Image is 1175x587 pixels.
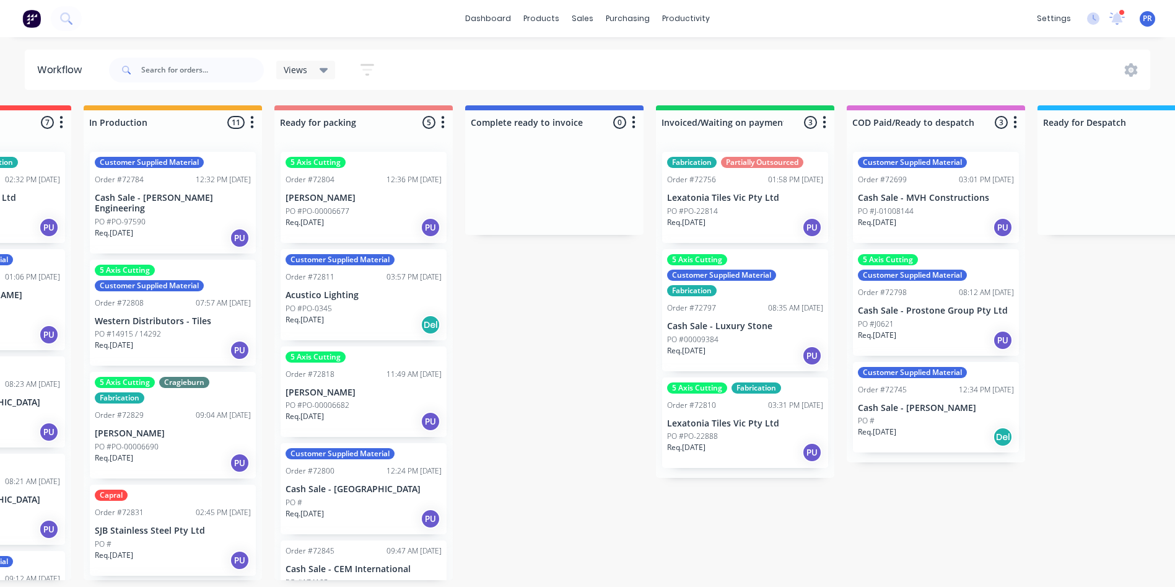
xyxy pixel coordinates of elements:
div: PU [230,340,250,360]
div: 03:31 PM [DATE] [768,400,823,411]
span: PR [1143,13,1152,24]
div: 07:57 AM [DATE] [196,298,251,309]
div: 5 Axis Cutting [667,382,727,394]
div: Del [993,427,1013,447]
p: [PERSON_NAME] [286,387,442,398]
span: Views [284,63,307,76]
p: PO #00009384 [667,334,719,345]
p: PO #PO-00006682 [286,400,349,411]
p: PO #14915 / 14292 [95,329,161,340]
div: PU [39,218,59,237]
p: PO #PO-00006677 [286,206,349,217]
div: Customer Supplied Material [286,254,395,265]
div: 09:12 AM [DATE] [5,573,60,585]
div: 5 Axis Cutting [95,265,155,276]
div: Workflow [37,63,88,77]
div: 5 Axis Cutting [286,351,346,363]
div: Customer Supplied Material [858,157,967,168]
div: Order #72831 [95,507,144,518]
div: Order #72784 [95,174,144,185]
div: 08:23 AM [DATE] [5,379,60,390]
div: PU [230,453,250,473]
div: 12:24 PM [DATE] [387,466,442,477]
p: PO #PO-0345 [286,303,332,314]
p: Req. [DATE] [858,217,896,228]
div: Customer Supplied MaterialOrder #7278412:32 PM [DATE]Cash Sale - [PERSON_NAME] EngineeringPO #PO-... [90,152,256,254]
div: 5 Axis CuttingOrder #7281811:49 AM [DATE][PERSON_NAME]PO #PO-00006682Req.[DATE]PU [281,346,447,438]
div: Order #72808 [95,298,144,309]
p: PO #J0621 [858,319,894,330]
p: Cash Sale - [PERSON_NAME] [858,403,1014,413]
div: Order #72845 [286,545,334,557]
p: Western Distributors - Tiles [95,316,251,327]
div: 5 Axis CuttingCustomer Supplied MaterialOrder #7280807:57 AM [DATE]Western Distributors - TilesPO... [90,260,256,366]
p: Req. [DATE] [667,442,705,453]
p: Req. [DATE] [95,227,133,239]
div: Cragieburn [159,377,209,388]
div: Order #72797 [667,302,716,314]
div: Customer Supplied Material [286,448,395,459]
div: 5 Axis CuttingOrder #7280412:36 PM [DATE][PERSON_NAME]PO #PO-00006677Req.[DATE]PU [281,152,447,243]
div: Del [421,315,440,335]
p: PO #PO-00006690 [95,441,159,452]
img: Factory [22,9,41,28]
div: Order #72818 [286,369,334,380]
div: Order #72745 [858,384,907,395]
input: Search for orders... [141,58,264,82]
div: 09:04 AM [DATE] [196,410,251,421]
div: PU [993,330,1013,350]
p: Req. [DATE] [286,217,324,228]
div: Customer Supplied MaterialOrder #7281103:57 PM [DATE]Acustico LightingPO #PO-0345Req.[DATE]Del [281,249,447,340]
p: PO # [286,497,302,508]
div: 5 Axis Cutting [286,157,346,168]
div: PU [230,228,250,248]
p: PO # [95,539,111,550]
div: Order #72804 [286,174,334,185]
div: Customer Supplied Material [858,270,967,281]
div: Capral [95,490,128,501]
div: PU [39,325,59,345]
p: PO #PO-97590 [95,216,146,227]
div: 5 Axis Cutting [858,254,918,265]
div: 01:06 PM [DATE] [5,271,60,283]
div: 5 Axis CuttingCustomer Supplied MaterialFabricationOrder #7279708:35 AM [DATE]Cash Sale - Luxury ... [662,249,828,371]
div: 03:57 PM [DATE] [387,271,442,283]
div: 12:32 PM [DATE] [196,174,251,185]
div: Customer Supplied MaterialOrder #7280012:24 PM [DATE]Cash Sale - [GEOGRAPHIC_DATA]PO #Req.[DATE]PU [281,443,447,534]
div: PU [802,346,822,366]
div: Order #72810 [667,400,716,411]
div: 5 Axis CuttingFabricationOrder #7281003:31 PM [DATE]Lexatonia Tiles Vic Pty LtdPO #PO-22888Req.[D... [662,377,828,469]
div: Order #72699 [858,174,907,185]
p: Cash Sale - [PERSON_NAME] Engineering [95,193,251,214]
p: Cash Sale - CEM International [286,564,442,575]
div: 02:32 PM [DATE] [5,174,60,185]
p: Req. [DATE] [286,508,324,519]
div: 08:21 AM [DATE] [5,476,60,487]
a: dashboard [459,9,517,28]
div: Order #72811 [286,271,334,283]
p: Req. [DATE] [667,217,705,228]
div: Customer Supplied Material [667,270,776,281]
p: Req. [DATE] [858,330,896,341]
div: 08:12 AM [DATE] [959,287,1014,298]
div: 5 Axis Cutting [95,377,155,388]
p: SJB Stainless Steel Pty Ltd [95,526,251,536]
div: PU [802,218,822,237]
div: 01:58 PM [DATE] [768,174,823,185]
div: CapralOrder #7283102:45 PM [DATE]SJB Stainless Steel Pty LtdPO #Req.[DATE]PU [90,485,256,576]
div: Partially Outsourced [721,157,803,168]
div: 11:49 AM [DATE] [387,369,442,380]
p: Cash Sale - Prostone Group Pty Ltd [858,306,1014,316]
div: Order #72798 [858,287,907,298]
div: 5 Axis CuttingCustomer Supplied MaterialOrder #7279808:12 AM [DATE]Cash Sale - Prostone Group Pty... [853,249,1019,356]
p: Req. [DATE] [858,426,896,438]
p: Req. [DATE] [667,345,705,356]
p: Req. [DATE] [286,314,324,325]
div: Fabrication [95,392,144,404]
div: Customer Supplied Material [95,157,204,168]
p: PO #PO-22888 [667,431,718,442]
div: Fabrication [732,382,781,394]
div: PU [421,509,440,529]
div: products [517,9,566,28]
div: Order #72800 [286,466,334,477]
